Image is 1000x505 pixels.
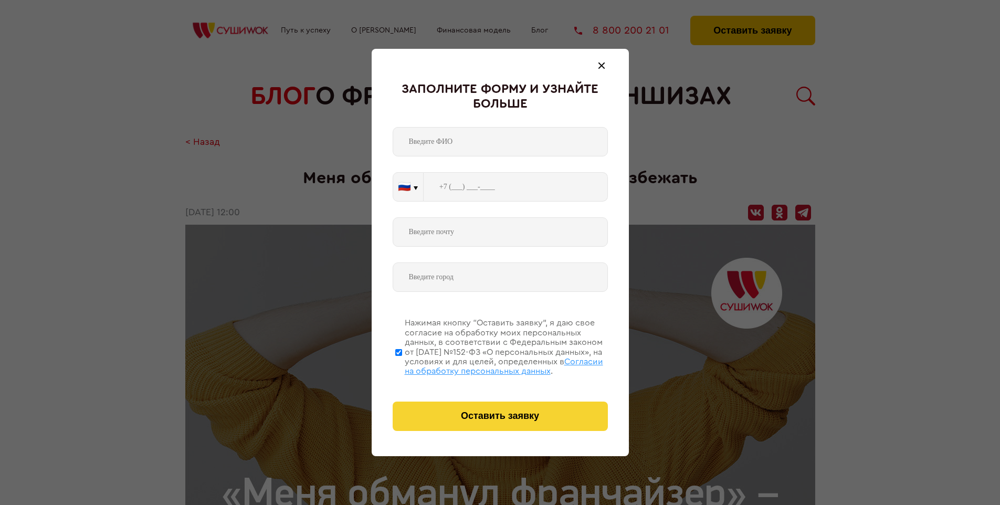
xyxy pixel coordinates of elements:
[393,82,608,111] div: Заполните форму и узнайте больше
[393,127,608,156] input: Введите ФИО
[393,173,423,201] button: 🇷🇺
[405,318,608,376] div: Нажимая кнопку “Оставить заявку”, я даю свое согласие на обработку моих персональных данных, в со...
[405,357,603,375] span: Согласии на обработку персональных данных
[424,172,608,202] input: +7 (___) ___-____
[393,262,608,292] input: Введите город
[393,217,608,247] input: Введите почту
[393,402,608,431] button: Оставить заявку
